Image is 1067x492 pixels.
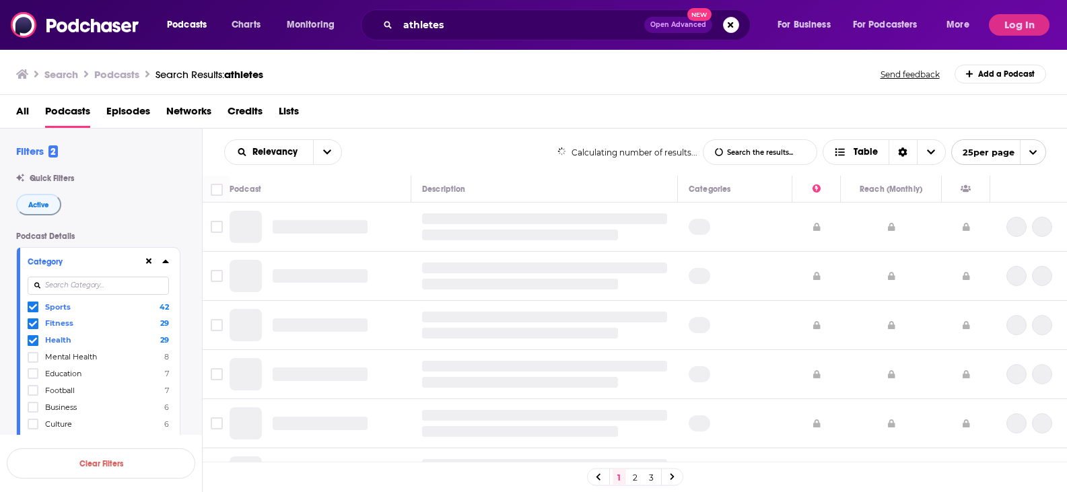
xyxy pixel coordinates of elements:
[854,147,878,157] span: Table
[16,232,180,241] p: Podcast Details
[167,15,207,34] span: Podcasts
[44,68,78,81] h3: Search
[844,14,937,36] button: open menu
[313,140,341,164] button: open menu
[374,9,763,40] div: Search podcasts, credits, & more...
[16,145,58,157] h2: Filters
[823,139,946,165] button: Choose View
[876,69,944,80] button: Send feedback
[224,68,263,81] span: athletes
[45,352,97,361] span: Mental Health
[28,253,143,270] button: Category
[211,221,223,233] span: Toggle select row
[211,417,223,429] span: Toggle select row
[768,14,848,36] button: open menu
[28,277,169,295] input: Search Category...
[156,68,263,81] a: Search Results:athletes
[211,270,223,282] span: Toggle select row
[955,65,1047,83] a: Add a Podcast
[629,469,642,485] a: 2
[30,174,74,183] span: Quick Filters
[398,14,644,36] input: Search podcasts, credits, & more...
[16,194,61,215] button: Active
[165,369,169,378] span: 7
[689,181,730,197] div: Categories
[252,147,302,157] span: Relevancy
[45,369,81,378] span: Education
[946,15,969,34] span: More
[164,402,169,412] span: 6
[225,147,313,157] button: open menu
[45,402,77,412] span: Business
[961,181,971,197] div: Has Guests
[889,140,917,164] div: Sort Direction
[230,181,261,197] div: Podcast
[232,15,261,34] span: Charts
[650,22,706,28] span: Open Advanced
[937,14,986,36] button: open menu
[613,469,626,485] a: 1
[45,386,75,395] span: Football
[94,68,139,81] h3: Podcasts
[860,181,922,197] div: Reach (Monthly)
[166,100,211,128] a: Networks
[16,100,29,128] a: All
[778,15,831,34] span: For Business
[11,12,140,38] img: Podchaser - Follow, Share and Rate Podcasts
[158,14,224,36] button: open menu
[7,448,195,479] button: Clear Filters
[160,335,169,345] span: 29
[211,368,223,380] span: Toggle select row
[853,15,918,34] span: For Podcasters
[287,15,335,34] span: Monitoring
[28,201,49,209] span: Active
[45,419,72,429] span: Culture
[228,100,263,128] a: Credits
[989,14,1049,36] button: Log In
[164,352,169,361] span: 8
[951,139,1046,165] button: open menu
[422,181,465,197] div: Description
[952,142,1014,163] span: 25 per page
[160,302,169,312] span: 42
[224,139,342,165] h2: Choose List sort
[277,14,352,36] button: open menu
[48,145,58,157] span: 2
[687,8,712,21] span: New
[160,318,169,328] span: 29
[45,318,73,328] span: Fitness
[644,17,712,33] button: Open AdvancedNew
[223,14,269,36] a: Charts
[45,100,90,128] a: Podcasts
[211,319,223,331] span: Toggle select row
[279,100,299,128] a: Lists
[165,386,169,395] span: 7
[813,181,821,197] div: Power Score
[156,68,263,81] div: Search Results:
[106,100,150,128] a: Episodes
[45,335,71,345] span: Health
[28,257,135,267] div: Category
[645,469,658,485] a: 3
[45,302,71,312] span: Sports
[557,147,698,157] div: Calculating number of results...
[164,419,169,429] span: 6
